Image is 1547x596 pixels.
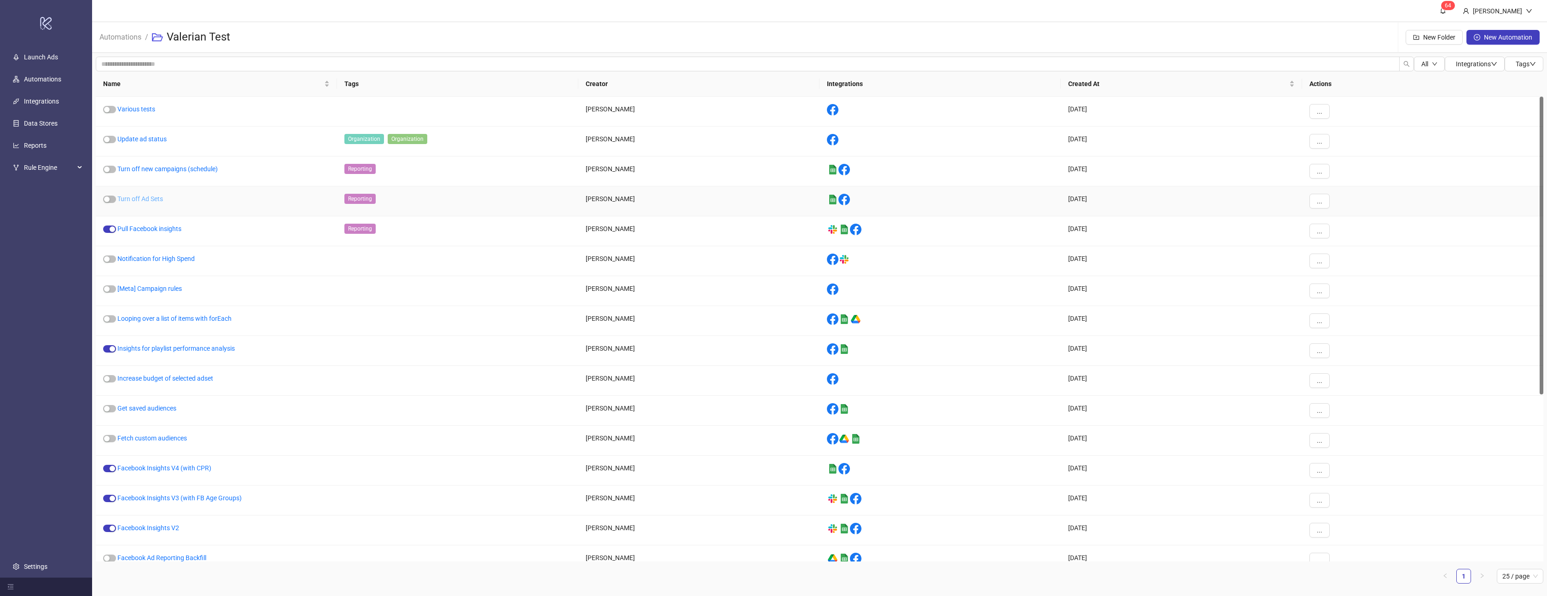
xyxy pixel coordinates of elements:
a: Turn off new campaigns (schedule) [117,165,218,173]
div: [DATE] [1061,186,1302,216]
span: Reporting [344,164,376,174]
span: ... [1317,168,1322,175]
button: ... [1309,313,1330,328]
span: down [1526,8,1532,14]
span: 4 [1448,2,1451,9]
a: Facebook Insights V4 (with CPR) [117,464,211,472]
button: ... [1309,134,1330,149]
div: [DATE] [1061,216,1302,246]
span: ... [1317,197,1322,205]
a: Pull Facebook insights [117,225,181,232]
div: [PERSON_NAME] [578,545,820,575]
div: [PERSON_NAME] [578,276,820,306]
a: Increase budget of selected adset [117,375,213,382]
div: [PERSON_NAME] [578,336,820,366]
div: [PERSON_NAME] [578,456,820,486]
div: [DATE] [1061,127,1302,156]
span: New Folder [1423,34,1455,41]
div: [PERSON_NAME] [578,97,820,127]
li: Next Page [1475,569,1489,584]
span: Organization [388,134,427,144]
div: [DATE] [1061,366,1302,396]
a: Looping over a list of items with forEach [117,315,232,322]
a: Automations [98,31,143,41]
span: ... [1317,108,1322,115]
h3: Valerian Test [167,30,230,45]
th: Name [96,71,337,97]
span: Reporting [344,194,376,204]
th: Actions [1302,71,1543,97]
li: / [145,23,148,52]
a: Notification for High Spend [117,255,195,262]
div: [DATE] [1061,97,1302,127]
span: down [1432,61,1437,67]
span: Rule Engine [24,158,75,177]
div: [PERSON_NAME] [578,127,820,156]
span: right [1479,573,1485,579]
button: ... [1309,224,1330,238]
span: ... [1317,347,1322,354]
button: ... [1309,164,1330,179]
a: Facebook Insights V2 [117,524,179,532]
span: fork [13,164,19,171]
div: [DATE] [1061,336,1302,366]
th: Creator [578,71,820,97]
button: ... [1309,284,1330,298]
span: left [1442,573,1448,579]
span: ... [1317,556,1322,564]
span: Tags [1516,60,1536,68]
div: [DATE] [1061,545,1302,575]
span: ... [1317,287,1322,295]
a: Integrations [24,98,59,105]
button: right [1475,569,1489,584]
span: Organization [344,134,384,144]
div: [DATE] [1061,276,1302,306]
li: 1 [1456,569,1471,584]
div: [DATE] [1061,396,1302,426]
th: Tags [337,71,578,97]
div: [DATE] [1061,426,1302,456]
span: New Automation [1484,34,1532,41]
span: All [1421,60,1428,68]
span: ... [1317,497,1322,504]
div: [PERSON_NAME] [578,515,820,545]
div: [PERSON_NAME] [578,396,820,426]
li: Previous Page [1438,569,1453,584]
div: [DATE] [1061,515,1302,545]
div: [PERSON_NAME] [578,186,820,216]
button: ... [1309,553,1330,567]
button: left [1438,569,1453,584]
div: [PERSON_NAME] [578,486,820,515]
button: Alldown [1414,57,1445,71]
button: New Automation [1466,30,1540,45]
div: [PERSON_NAME] [578,306,820,336]
div: [PERSON_NAME] [1469,6,1526,16]
th: Created At [1061,71,1302,97]
button: ... [1309,463,1330,478]
span: folder-open [152,32,163,43]
div: Page Size [1497,569,1543,584]
a: Reports [24,142,47,149]
span: 6 [1445,2,1448,9]
button: ... [1309,104,1330,119]
div: [PERSON_NAME] [578,246,820,276]
span: bell [1440,7,1446,14]
sup: 64 [1441,1,1455,10]
span: Created At [1068,79,1287,89]
span: ... [1317,407,1322,414]
span: ... [1317,467,1322,474]
div: [PERSON_NAME] [578,156,820,186]
span: 25 / page [1502,569,1538,583]
div: [DATE] [1061,306,1302,336]
button: ... [1309,433,1330,448]
button: Integrationsdown [1445,57,1505,71]
span: down [1530,61,1536,67]
div: [PERSON_NAME] [578,366,820,396]
span: Integrations [1456,60,1497,68]
span: ... [1317,138,1322,145]
div: [DATE] [1061,156,1302,186]
button: ... [1309,254,1330,268]
a: Launch Ads [24,53,58,61]
a: Turn off Ad Sets [117,195,163,203]
button: ... [1309,523,1330,538]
